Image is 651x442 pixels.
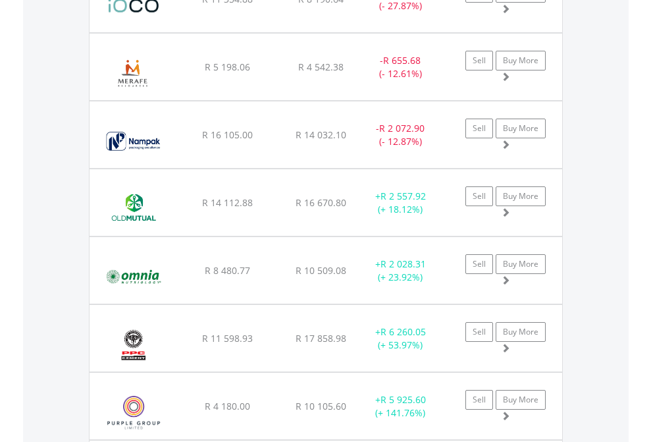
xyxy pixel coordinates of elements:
[202,196,253,209] span: R 14 112.88
[359,325,442,352] div: + (+ 53.97%)
[496,254,546,274] a: Buy More
[205,400,250,412] span: R 4 180.00
[465,254,493,274] a: Sell
[380,190,426,202] span: R 2 557.92
[202,332,253,345] span: R 11 598.93
[96,186,170,233] img: EQU.ZA.OMU.png
[380,325,426,338] span: R 6 260.05
[296,128,346,141] span: R 14 032.10
[359,393,442,420] div: + (+ 141.76%)
[96,321,170,368] img: EQU.ZA.PPC.png
[379,122,425,134] span: R 2 072.90
[496,390,546,410] a: Buy More
[202,128,253,141] span: R 16 105.00
[205,264,250,277] span: R 8 480.77
[465,390,493,410] a: Sell
[205,61,250,73] span: R 5 198.06
[496,322,546,342] a: Buy More
[359,54,442,80] div: - (- 12.61%)
[96,254,170,300] img: EQU.ZA.OMN.png
[359,122,442,148] div: - (- 12.87%)
[496,186,546,206] a: Buy More
[359,190,442,216] div: + (+ 18.12%)
[96,118,170,165] img: EQU.ZA.NPK.png
[465,119,493,138] a: Sell
[465,186,493,206] a: Sell
[296,332,346,345] span: R 17 858.98
[96,50,170,97] img: EQU.ZA.MRF.png
[359,258,442,284] div: + (+ 23.92%)
[96,389,172,436] img: EQU.ZA.PPE.png
[496,119,546,138] a: Buy More
[296,196,346,209] span: R 16 670.80
[496,51,546,70] a: Buy More
[380,258,426,270] span: R 2 028.31
[383,54,421,67] span: R 655.68
[465,322,493,342] a: Sell
[296,264,346,277] span: R 10 509.08
[380,393,426,406] span: R 5 925.60
[298,61,344,73] span: R 4 542.38
[465,51,493,70] a: Sell
[296,400,346,412] span: R 10 105.60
